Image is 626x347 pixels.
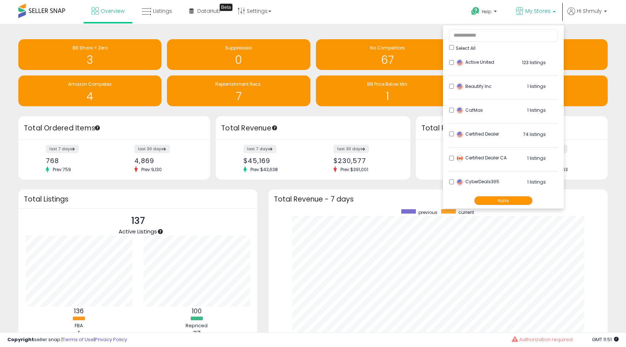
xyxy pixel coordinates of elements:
h1: 1 [320,90,455,102]
span: Suppressed [225,45,252,51]
h3: Total Revenue - 7 days [274,196,602,202]
a: Replenishment Recs. 7 [167,75,310,106]
img: usa.png [456,178,463,186]
span: 1 listings [527,155,546,161]
img: usa.png [456,83,463,90]
label: last 30 days [134,145,170,153]
span: Hi Shmuly [577,7,602,15]
a: No Competitors 67 [316,39,459,70]
h1: 4 [22,90,158,102]
div: $45,169 [243,157,308,165]
span: Prev: $391,001 [337,166,372,173]
a: Suppressed 0 [167,39,310,70]
span: BB Share = Zero [72,45,108,51]
div: Repriced [175,322,219,329]
b: 100 [192,307,202,315]
label: last 7 days [243,145,276,153]
span: Prev: $43,638 [247,166,282,173]
img: usa.png [456,107,463,114]
a: Hi Shmuly [567,7,607,24]
div: FBA [57,322,101,329]
div: $230,577 [334,157,398,165]
a: Terms of Use [63,336,94,343]
label: last 7 days [46,145,79,153]
span: Active United [456,59,494,65]
strong: Copyright [7,336,34,343]
h3: Total Profit [421,123,602,133]
h1: 67 [320,54,455,66]
a: BB Share = Zero 3 [18,39,161,70]
span: previous [418,209,437,215]
span: Beautify Inc [456,83,492,89]
span: CyberDeals365 [456,178,499,185]
h1: 3 [22,54,158,66]
span: Listings [153,7,172,15]
span: 1 listings [527,107,546,113]
div: 4,869 [134,157,197,165]
span: Certified Dealer CA [456,155,507,161]
span: Select All [456,45,476,51]
a: Privacy Policy [95,336,127,343]
span: 1 listings [527,179,546,185]
img: usa.png [456,131,463,138]
span: 2025-08-15 11:51 GMT [592,336,619,343]
p: 137 [119,214,157,228]
span: Prev: 9,130 [138,166,165,173]
div: Tooltip anchor [94,125,101,131]
img: usa.png [456,59,463,66]
h1: 7 [171,90,306,102]
span: Help [482,8,492,15]
h1: 0 [171,54,306,66]
span: My Stores [525,7,551,15]
b: 1 [78,329,80,338]
span: CafMax [456,107,483,113]
b: 37 [193,329,201,338]
h3: Total Ordered Items [24,123,205,133]
a: Help [465,1,504,24]
div: seller snap | | [7,336,127,343]
span: 123 listings [522,59,546,66]
label: last 30 days [334,145,369,153]
span: Prev: 759 [49,166,75,173]
div: 768 [46,157,109,165]
span: BB Price Below Min [367,81,407,87]
span: No Competitors [370,45,405,51]
span: 74 listings [523,131,546,137]
h3: Total Revenue [221,123,405,133]
span: Authorization required [519,336,573,343]
h3: Total Listings [24,196,252,202]
i: Get Help [471,7,480,16]
a: Amazon Competes 4 [18,75,161,106]
div: Tooltip anchor [220,4,232,11]
span: Amazon Competes [68,81,112,87]
span: Certified Dealer [456,131,499,137]
span: 1 listings [527,83,546,89]
button: Apply [474,196,533,205]
img: canada.png [456,155,463,162]
div: Tooltip anchor [157,228,164,235]
div: Tooltip anchor [271,125,278,131]
span: Overview [101,7,124,15]
a: BB Price Below Min 1 [316,75,459,106]
span: current [458,209,474,215]
b: 136 [74,307,84,315]
span: Active Listings [119,228,157,235]
span: DataHub [197,7,220,15]
span: Replenishment Recs. [215,81,262,87]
